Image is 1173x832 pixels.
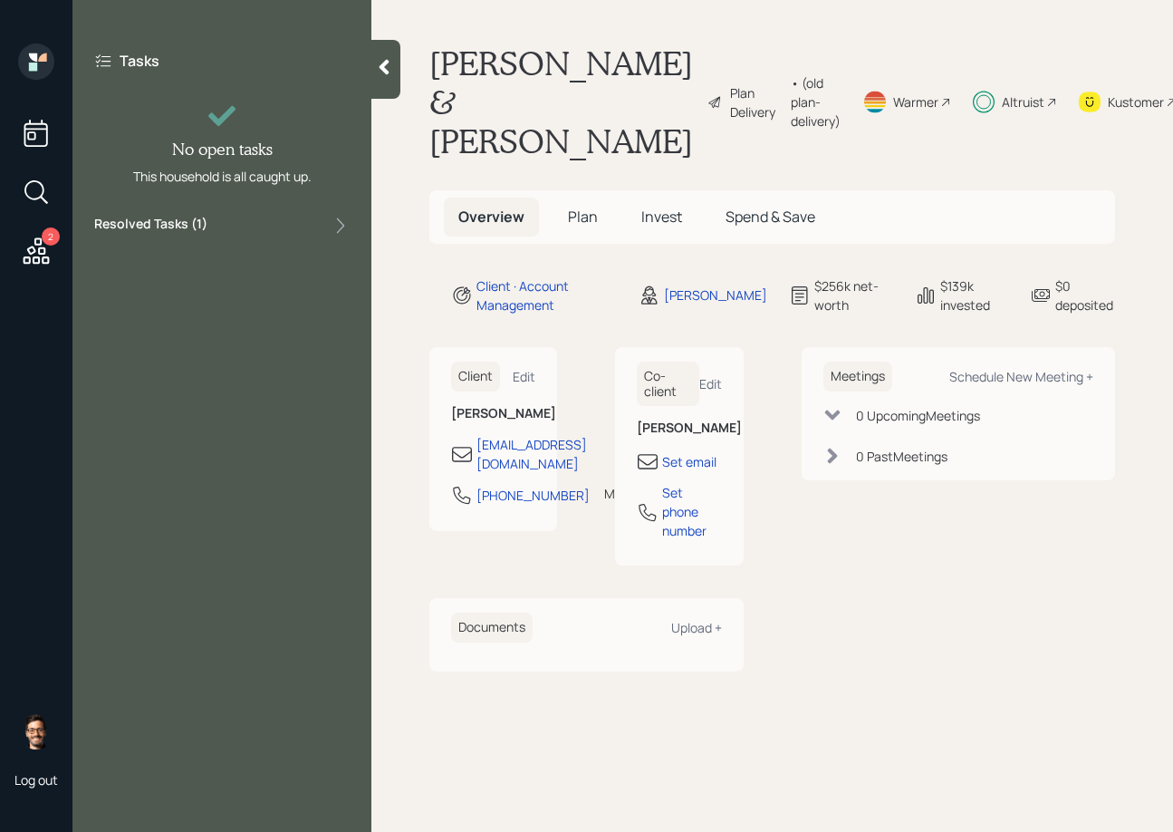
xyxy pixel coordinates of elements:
h6: [PERSON_NAME] [637,421,721,436]
div: $139k invested [940,276,1008,314]
span: Invest [641,207,682,227]
div: $256k net-worth [814,276,893,314]
div: [PHONE_NUMBER] [476,486,590,505]
h1: [PERSON_NAME] & [PERSON_NAME] [429,44,693,161]
div: Upload + [671,619,722,636]
div: Set phone number [662,483,721,540]
label: Resolved Tasks ( 1 ) [94,215,207,237]
div: This household is all caught up. [133,167,312,186]
div: Log out [14,771,58,788]
span: Overview [458,207,524,227]
div: Kustomer [1108,92,1164,111]
div: Plan Delivery [730,83,782,121]
div: Edit [699,375,722,392]
img: sami-boghos-headshot.png [18,713,54,750]
div: Client · Account Management [476,276,617,314]
div: Warmer [893,92,938,111]
div: 2 [42,227,60,246]
div: [EMAIL_ADDRESS][DOMAIN_NAME] [476,435,587,473]
span: Spend & Save [726,207,815,227]
div: Schedule New Meeting + [949,368,1093,385]
span: Plan [568,207,598,227]
label: Tasks [120,51,159,71]
div: Altruist [1002,92,1044,111]
div: 0 Upcoming Meeting s [856,406,980,425]
div: [PERSON_NAME] [664,285,767,305]
div: $0 deposited [1055,276,1115,314]
h6: Client [451,362,500,392]
div: MST [604,484,630,503]
h4: No open tasks [172,140,273,160]
h6: Co-client [637,362,698,407]
div: 0 Past Meeting s [856,447,947,466]
div: Edit [513,368,535,385]
h6: Meetings [823,362,892,392]
div: • (old plan-delivery) [791,73,841,131]
h6: Documents [451,613,533,643]
div: Set email [662,452,716,471]
h6: [PERSON_NAME] [451,406,535,421]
